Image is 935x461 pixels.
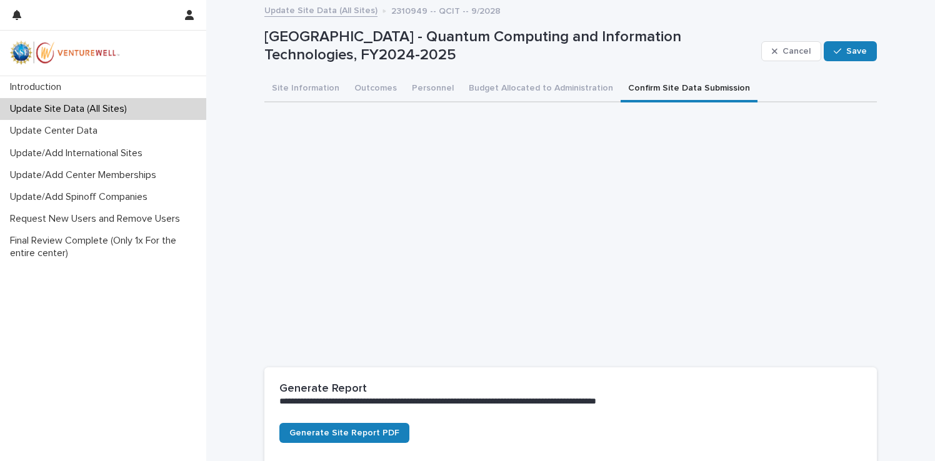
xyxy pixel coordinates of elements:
p: Request New Users and Remove Users [5,213,190,225]
p: Update/Add Spinoff Companies [5,191,157,203]
p: Final Review Complete (Only 1x For the entire center) [5,235,206,259]
button: Site Information [264,76,347,102]
button: Cancel [761,41,821,61]
span: Cancel [782,47,811,56]
p: Update/Add Center Memberships [5,169,166,181]
p: Update Site Data (All Sites) [5,103,137,115]
a: Update Site Data (All Sites) [264,2,377,17]
img: mWhVGmOKROS2pZaMU8FQ [10,41,120,66]
a: Generate Site Report PDF [279,423,409,443]
p: Update Center Data [5,125,107,137]
p: 2310949 -- QCIT -- 9/2028 [391,3,501,17]
p: Update/Add International Sites [5,147,152,159]
p: Introduction [5,81,71,93]
button: Budget Allocated to Administration [461,76,621,102]
button: Confirm Site Data Submission [621,76,757,102]
button: Outcomes [347,76,404,102]
span: Generate Site Report PDF [289,429,399,437]
button: Save [824,41,877,61]
span: Save [846,47,867,56]
p: [GEOGRAPHIC_DATA] - Quantum Computing and Information Technologies, FY2024-2025 [264,28,756,64]
button: Personnel [404,76,461,102]
h2: Generate Report [279,382,367,396]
